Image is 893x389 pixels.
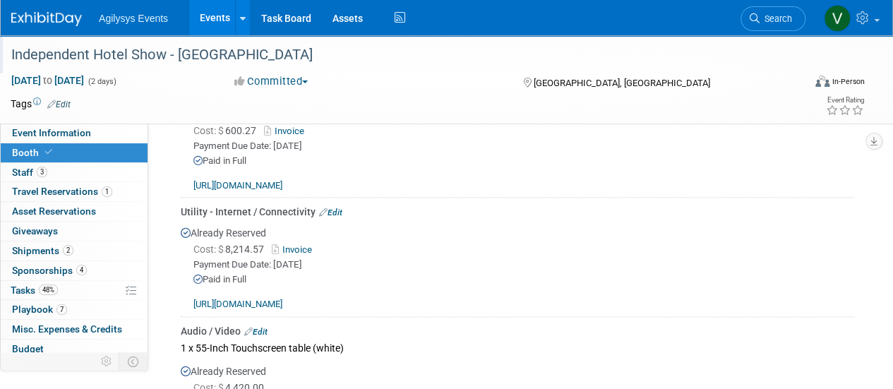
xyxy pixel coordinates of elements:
[193,273,854,287] div: Paid in Full
[824,5,851,32] img: Vaitiare Munoz
[12,205,96,217] span: Asset Reservations
[193,180,282,191] a: [URL][DOMAIN_NAME]
[193,299,282,309] a: [URL][DOMAIN_NAME]
[741,6,805,31] a: Search
[11,12,82,26] img: ExhibitDay
[1,340,148,359] a: Budget
[119,352,148,371] td: Toggle Event Tabs
[95,352,119,371] td: Personalize Event Tab Strip
[1,222,148,241] a: Giveaways
[45,148,52,156] i: Booth reservation complete
[6,42,792,68] div: Independent Hotel Show - [GEOGRAPHIC_DATA]
[1,281,148,300] a: Tasks48%
[1,202,148,221] a: Asset Reservations
[1,143,148,162] a: Booth
[244,327,268,337] a: Edit
[193,125,225,136] span: Cost: $
[193,244,225,255] span: Cost: $
[1,182,148,201] a: Travel Reservations1
[11,97,71,111] td: Tags
[56,304,67,315] span: 7
[12,323,122,335] span: Misc. Expenses & Credits
[1,124,148,143] a: Event Information
[12,167,47,178] span: Staff
[193,125,262,136] span: 600.27
[12,147,55,158] span: Booth
[181,338,854,357] div: 1 x 55-Inch Touchscreen table (white)
[181,100,854,193] div: Already Reserved
[37,167,47,177] span: 3
[826,97,864,104] div: Event Rating
[319,208,342,217] a: Edit
[99,13,168,24] span: Agilysys Events
[193,155,854,168] div: Paid in Full
[760,13,792,24] span: Search
[12,343,44,354] span: Budget
[181,219,854,311] div: Already Reserved
[12,265,87,276] span: Sponsorships
[11,74,85,87] span: [DATE] [DATE]
[272,244,318,255] a: Invoice
[181,324,854,338] div: Audio / Video
[193,140,854,153] div: Payment Due Date: [DATE]
[264,126,310,136] a: Invoice
[12,304,67,315] span: Playbook
[11,285,58,296] span: Tasks
[47,100,71,109] a: Edit
[12,245,73,256] span: Shipments
[181,205,854,219] div: Utility - Internet / Connectivity
[815,76,829,87] img: Format-Inperson.png
[76,265,87,275] span: 4
[229,74,313,89] button: Committed
[87,77,116,86] span: (2 days)
[193,244,270,255] span: 8,214.57
[533,78,709,88] span: [GEOGRAPHIC_DATA], [GEOGRAPHIC_DATA]
[1,163,148,182] a: Staff3
[1,300,148,319] a: Playbook7
[740,73,865,95] div: Event Format
[1,261,148,280] a: Sponsorships4
[12,225,58,237] span: Giveaways
[193,258,854,272] div: Payment Due Date: [DATE]
[41,75,54,86] span: to
[832,76,865,87] div: In-Person
[63,245,73,256] span: 2
[39,285,58,295] span: 48%
[1,241,148,261] a: Shipments2
[12,127,91,138] span: Event Information
[12,186,112,197] span: Travel Reservations
[1,320,148,339] a: Misc. Expenses & Credits
[102,186,112,197] span: 1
